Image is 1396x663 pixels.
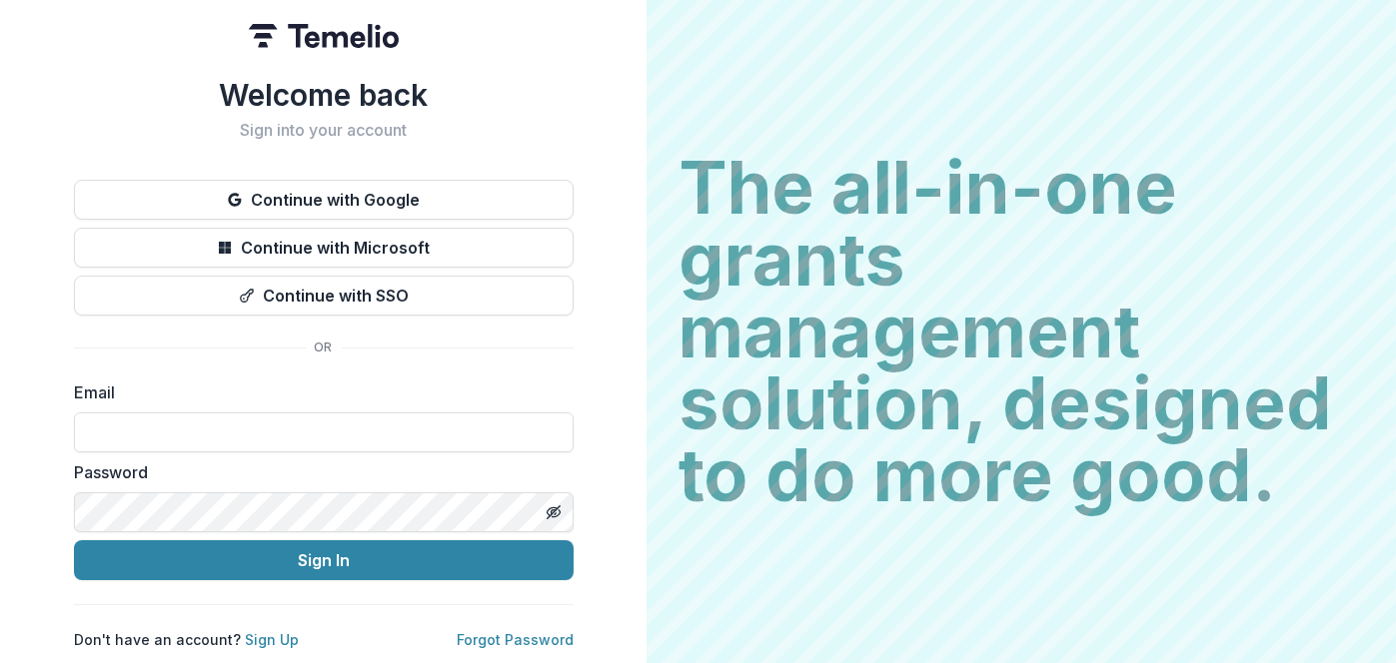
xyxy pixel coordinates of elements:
button: Continue with Microsoft [74,228,574,268]
label: Email [74,380,562,404]
h2: Sign into your account [74,121,574,140]
label: Password [74,460,562,484]
a: Forgot Password [457,631,574,648]
button: Continue with Google [74,180,574,220]
button: Toggle password visibility [538,496,570,528]
a: Sign Up [245,631,299,648]
p: Don't have an account? [74,629,299,650]
h1: Welcome back [74,77,574,113]
img: Temelio [249,24,399,48]
button: Continue with SSO [74,276,574,316]
button: Sign In [74,540,574,580]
